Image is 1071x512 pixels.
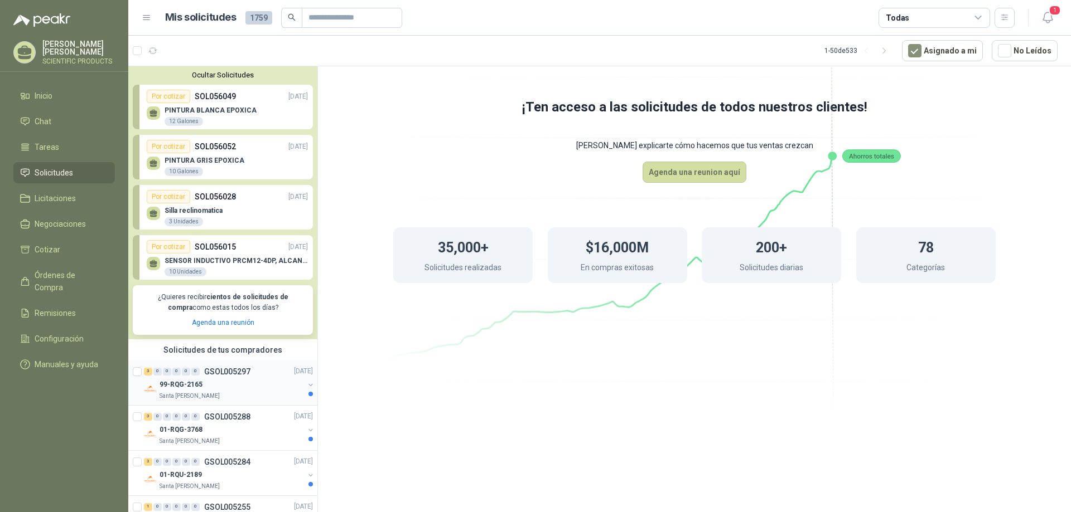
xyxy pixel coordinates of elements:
p: GSOL005288 [204,413,250,421]
a: Agenda una reunión [192,319,254,326]
span: Configuración [35,333,84,345]
a: Negociaciones [13,213,115,235]
div: 0 [182,458,190,466]
p: ¿Quieres recibir como estas todos los días? [139,292,306,313]
p: GSOL005255 [204,503,250,511]
div: 0 [182,413,190,421]
p: 99-RQG-2165 [160,379,202,390]
div: 0 [163,413,171,421]
p: PINTURA GRIS EPOXICA [165,157,244,164]
p: [DATE] [288,192,308,202]
div: 0 [172,413,181,421]
h1: 35,000+ [438,234,489,259]
a: Chat [13,111,115,132]
p: SOL056052 [195,140,236,153]
a: Órdenes de Compra [13,265,115,298]
div: 0 [182,503,190,511]
div: 0 [153,503,162,511]
a: Inicio [13,85,115,106]
img: Logo peakr [13,13,70,27]
p: 01-RQU-2189 [160,470,202,480]
a: Tareas [13,136,115,158]
p: SOL056028 [195,191,236,203]
p: Solicitudes diarias [740,261,803,276]
div: 3 [144,458,152,466]
img: Company Logo [144,383,157,396]
p: SCIENTIFIC PRODUCTS [42,58,115,65]
p: Categorías [906,261,945,276]
span: Licitaciones [35,192,76,204]
div: 0 [153,458,162,466]
div: Por cotizar [147,240,190,253]
p: Santa [PERSON_NAME] [160,392,220,401]
p: [DATE] [288,91,308,102]
p: [DATE] [294,411,313,422]
a: Manuales y ayuda [13,354,115,375]
p: Solicitudes realizadas [424,261,501,276]
span: search [288,13,296,21]
p: Santa [PERSON_NAME] [160,482,220,491]
div: 0 [182,368,190,376]
button: Agenda una reunion aquí [643,162,746,183]
span: 1 [1049,5,1061,16]
div: 0 [163,458,171,466]
a: 3 0 0 0 0 0 GSOL005284[DATE] Company Logo01-RQU-2189Santa [PERSON_NAME] [144,455,315,491]
p: En compras exitosas [581,261,654,276]
h1: ¡Ten acceso a las solicitudes de todos nuestros clientes! [349,97,1040,118]
span: Solicitudes [35,167,73,179]
div: 0 [153,413,162,421]
div: 12 Galones [165,117,203,126]
p: GSOL005297 [204,368,250,376]
p: PINTURA BLANCA EPOXICA [165,106,257,114]
div: 0 [191,503,200,511]
button: 1 [1038,8,1058,28]
button: Asignado a mi [902,40,983,61]
a: Configuración [13,328,115,349]
div: Por cotizar [147,190,190,203]
span: Tareas [35,141,59,153]
a: Por cotizarSOL056049[DATE] PINTURA BLANCA EPOXICA12 Galones [133,85,313,129]
a: 3 0 0 0 0 0 GSOL005288[DATE] Company Logo01-RQG-3768Santa [PERSON_NAME] [144,410,315,446]
h1: Mis solicitudes [165,9,237,26]
a: 3 0 0 0 0 0 GSOL005297[DATE] Company Logo99-RQG-2165Santa [PERSON_NAME] [144,365,315,401]
p: Silla reclinomatica [165,207,223,214]
span: Negociaciones [35,218,86,230]
p: [DATE] [294,456,313,467]
div: 1 [144,503,152,511]
p: SOL056015 [195,241,236,253]
p: [DATE] [294,366,313,377]
div: 3 Unidades [165,217,203,226]
button: No Leídos [992,40,1058,61]
a: Por cotizarSOL056028[DATE] Silla reclinomatica3 Unidades [133,185,313,230]
h1: 200+ [756,234,787,259]
div: 0 [172,458,181,466]
span: 1759 [245,11,272,25]
div: Por cotizar [147,140,190,153]
div: 0 [191,413,200,421]
a: Por cotizarSOL056052[DATE] PINTURA GRIS EPOXICA10 Galones [133,135,313,179]
span: Chat [35,115,51,128]
a: Solicitudes [13,162,115,183]
div: 0 [163,503,171,511]
div: 0 [172,368,181,376]
p: [PERSON_NAME] [PERSON_NAME] [42,40,115,56]
img: Company Logo [144,428,157,441]
h1: 78 [918,234,934,259]
span: Inicio [35,90,52,102]
a: Por cotizarSOL056015[DATE] SENSOR INDUCTIVO PRCM12-4DP, ALCANCE 4MM10 Unidades [133,235,313,280]
p: [PERSON_NAME] explicarte cómo hacemos que tus ventas crezcan [349,129,1040,162]
div: 0 [153,368,162,376]
div: 0 [163,368,171,376]
p: SOL056049 [195,90,236,103]
div: 10 Unidades [165,267,206,276]
div: Ocultar SolicitudesPor cotizarSOL056049[DATE] PINTURA BLANCA EPOXICA12 GalonesPor cotizarSOL05605... [128,66,317,339]
p: [DATE] [288,142,308,152]
button: Ocultar Solicitudes [133,71,313,79]
div: 0 [191,368,200,376]
span: Cotizar [35,243,60,256]
a: Licitaciones [13,188,115,209]
span: Remisiones [35,307,76,319]
p: Santa [PERSON_NAME] [160,437,220,446]
h1: $16,000M [586,234,649,259]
